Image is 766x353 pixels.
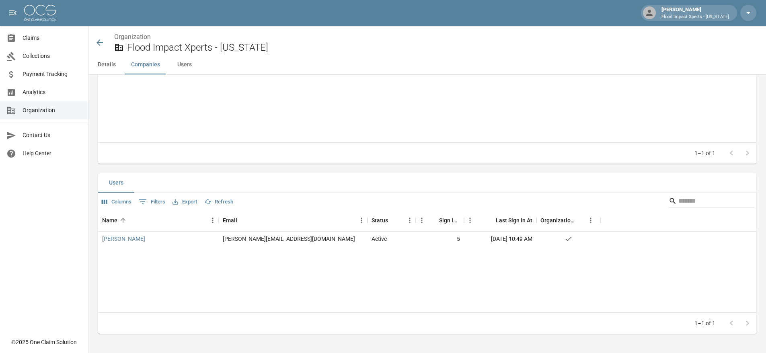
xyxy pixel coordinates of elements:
a: Organization [114,33,151,41]
div: Search [669,195,755,209]
button: open drawer [5,5,21,21]
nav: breadcrumb [114,32,750,42]
div: anchor tabs [88,55,766,74]
h2: Flood Impact Xperts - [US_STATE] [127,42,750,53]
button: Sort [428,215,439,226]
button: Refresh [202,196,235,208]
span: Help Center [23,149,82,158]
div: Status [368,209,416,232]
span: Organization [23,106,82,115]
div: [DATE] 10:49 AM [464,232,536,246]
p: 1–1 of 1 [694,149,715,157]
span: Contact Us [23,131,82,140]
div: © 2025 One Claim Solution [11,338,77,346]
span: Payment Tracking [23,70,82,78]
button: Sort [388,215,399,226]
div: 5 [457,235,460,243]
p: 1–1 of 1 [694,319,715,327]
div: [PERSON_NAME] [658,6,732,20]
button: Export [170,196,199,208]
button: Users [98,173,134,193]
div: Sign In Count [439,209,460,232]
span: Claims [23,34,82,42]
img: ocs-logo-white-transparent.png [24,5,56,21]
button: Menu [585,214,597,226]
div: Status [372,209,388,232]
button: Companies [125,55,166,74]
div: Last Sign In At [496,209,532,232]
button: Menu [404,214,416,226]
div: related-list tabs [98,173,756,193]
div: Organization Admin [536,209,601,232]
div: Organization Admin [540,209,576,232]
div: Name [98,209,219,232]
button: Sort [117,215,129,226]
div: Email [223,209,237,232]
div: Name [102,209,117,232]
button: Sort [576,215,587,226]
button: Menu [416,214,428,226]
button: Users [166,55,203,74]
div: louis@fixfloods.com [223,235,355,243]
button: Select columns [100,196,133,208]
button: Menu [355,214,368,226]
p: Flood Impact Xperts - [US_STATE] [661,14,729,21]
span: Collections [23,52,82,60]
button: Details [88,55,125,74]
div: Last Sign In At [464,209,536,232]
a: [PERSON_NAME] [102,235,145,243]
button: Sort [237,215,248,226]
div: Email [219,209,368,232]
div: Active [372,235,387,243]
button: Menu [207,214,219,226]
div: Sign In Count [416,209,464,232]
span: Analytics [23,88,82,96]
button: Sort [485,215,496,226]
button: Menu [464,214,476,226]
button: Show filters [137,195,167,208]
